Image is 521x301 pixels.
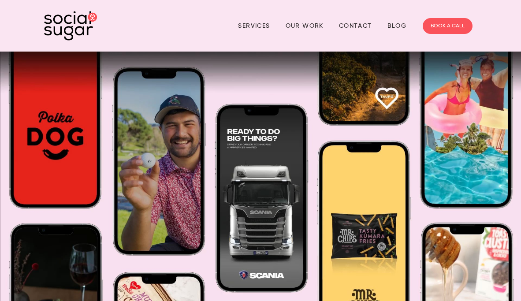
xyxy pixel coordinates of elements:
[286,19,324,33] a: Our Work
[238,19,270,33] a: Services
[423,18,473,34] a: BOOK A CALL
[387,19,407,33] a: Blog
[44,11,97,41] img: SocialSugar
[339,19,372,33] a: Contact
